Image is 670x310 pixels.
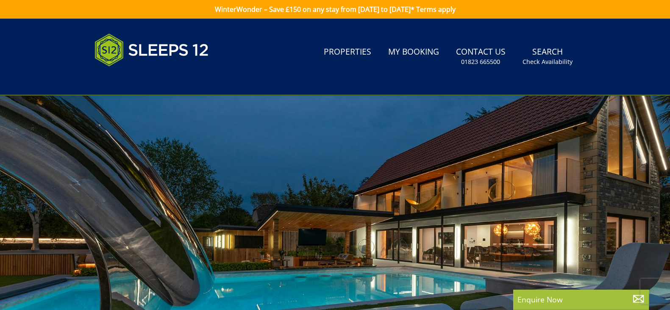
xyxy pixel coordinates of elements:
small: Check Availability [523,58,573,66]
a: My Booking [385,43,442,62]
a: Properties [320,43,375,62]
a: Contact Us01823 665500 [453,43,509,70]
p: Enquire Now [517,294,645,305]
img: Sleeps 12 [95,29,209,71]
small: 01823 665500 [461,58,500,66]
iframe: Customer reviews powered by Trustpilot [90,76,179,83]
a: SearchCheck Availability [519,43,576,70]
